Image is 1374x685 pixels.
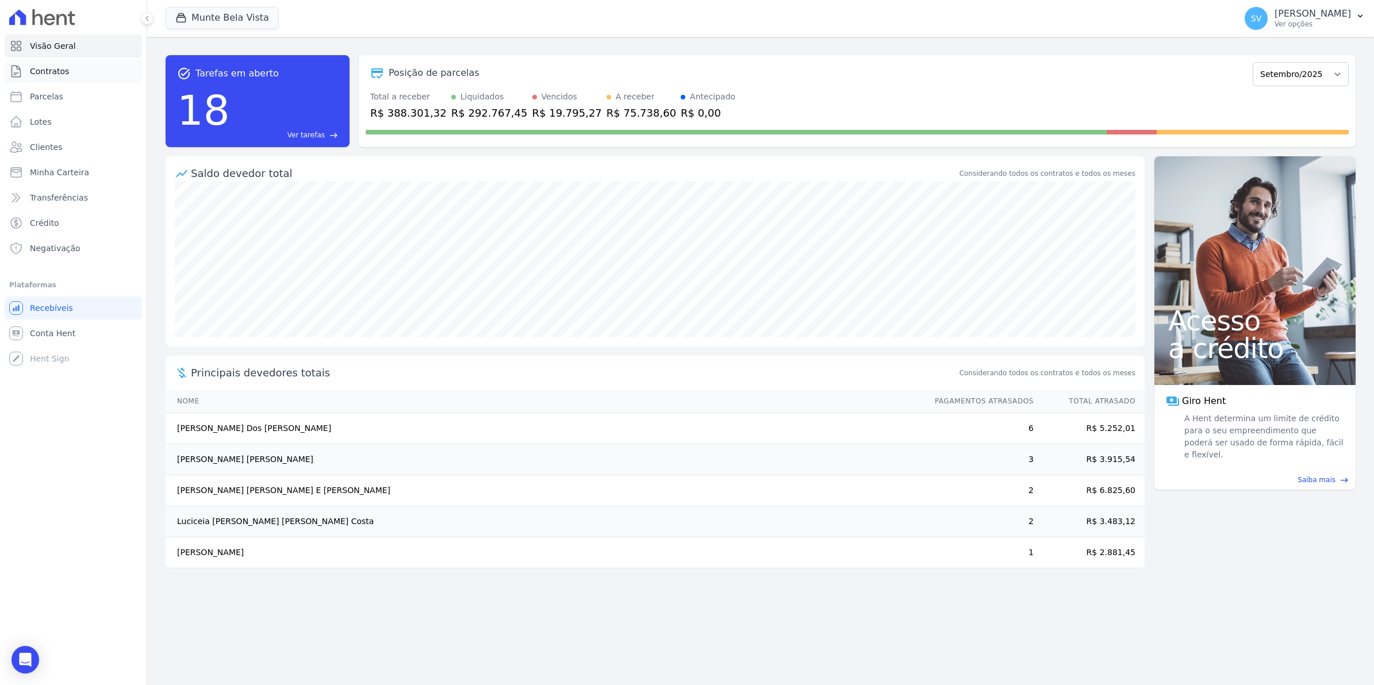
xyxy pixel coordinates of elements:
[329,131,338,140] span: east
[30,116,52,128] span: Lotes
[690,91,735,103] div: Antecipado
[1034,413,1145,444] td: R$ 5.252,01
[30,302,73,314] span: Recebíveis
[616,91,655,103] div: A receber
[166,7,279,29] button: Munte Bela Vista
[166,444,924,475] td: [PERSON_NAME] [PERSON_NAME]
[9,278,137,292] div: Plataformas
[5,60,142,83] a: Contratos
[5,85,142,108] a: Parcelas
[681,105,735,121] div: R$ 0,00
[924,413,1034,444] td: 6
[5,136,142,159] a: Clientes
[30,40,76,52] span: Visão Geral
[5,161,142,184] a: Minha Carteira
[460,91,504,103] div: Liquidados
[191,365,957,380] span: Principais devedores totais
[924,444,1034,475] td: 3
[1034,537,1145,568] td: R$ 2.881,45
[5,237,142,260] a: Negativação
[1034,506,1145,537] td: R$ 3.483,12
[5,186,142,209] a: Transferências
[30,243,80,254] span: Negativação
[924,537,1034,568] td: 1
[1182,413,1344,461] span: A Hent determina um limite de crédito para o seu empreendimento que poderá ser usado de forma ráp...
[1034,390,1145,413] th: Total Atrasado
[960,168,1135,179] div: Considerando todos os contratos e todos os meses
[30,91,63,102] span: Parcelas
[607,105,676,121] div: R$ 75.738,60
[5,211,142,234] a: Crédito
[166,506,924,537] td: Luciceia [PERSON_NAME] [PERSON_NAME] Costa
[451,105,528,121] div: R$ 292.767,45
[191,166,957,181] div: Saldo devedor total
[532,105,602,121] div: R$ 19.795,27
[5,110,142,133] a: Lotes
[1168,307,1342,334] span: Acesso
[389,66,479,80] div: Posição de parcelas
[166,390,924,413] th: Nome
[195,67,279,80] span: Tarefas em aberto
[370,91,447,103] div: Total a receber
[542,91,577,103] div: Vencidos
[166,475,924,506] td: [PERSON_NAME] [PERSON_NAME] E [PERSON_NAME]
[1034,444,1145,475] td: R$ 3.915,54
[166,413,924,444] td: [PERSON_NAME] Dos [PERSON_NAME]
[1161,475,1349,485] a: Saiba mais east
[235,130,338,140] a: Ver tarefas east
[1168,334,1342,362] span: a crédito
[166,537,924,568] td: [PERSON_NAME]
[370,105,447,121] div: R$ 388.301,32
[960,368,1135,378] span: Considerando todos os contratos e todos os meses
[1275,8,1351,20] p: [PERSON_NAME]
[924,390,1034,413] th: Pagamentos Atrasados
[1034,475,1145,506] td: R$ 6.825,60
[30,141,62,153] span: Clientes
[30,167,89,178] span: Minha Carteira
[287,130,325,140] span: Ver tarefas
[924,475,1034,506] td: 2
[30,217,59,229] span: Crédito
[1251,14,1261,22] span: SV
[5,34,142,57] a: Visão Geral
[1182,394,1226,408] span: Giro Hent
[177,80,230,140] div: 18
[1235,2,1374,34] button: SV [PERSON_NAME] Ver opções
[924,506,1034,537] td: 2
[1340,476,1349,484] span: east
[177,67,191,80] span: task_alt
[30,66,69,77] span: Contratos
[5,322,142,345] a: Conta Hent
[30,192,88,203] span: Transferências
[11,646,39,674] div: Open Intercom Messenger
[5,297,142,320] a: Recebíveis
[1298,475,1335,485] span: Saiba mais
[30,328,75,339] span: Conta Hent
[1275,20,1351,29] p: Ver opções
